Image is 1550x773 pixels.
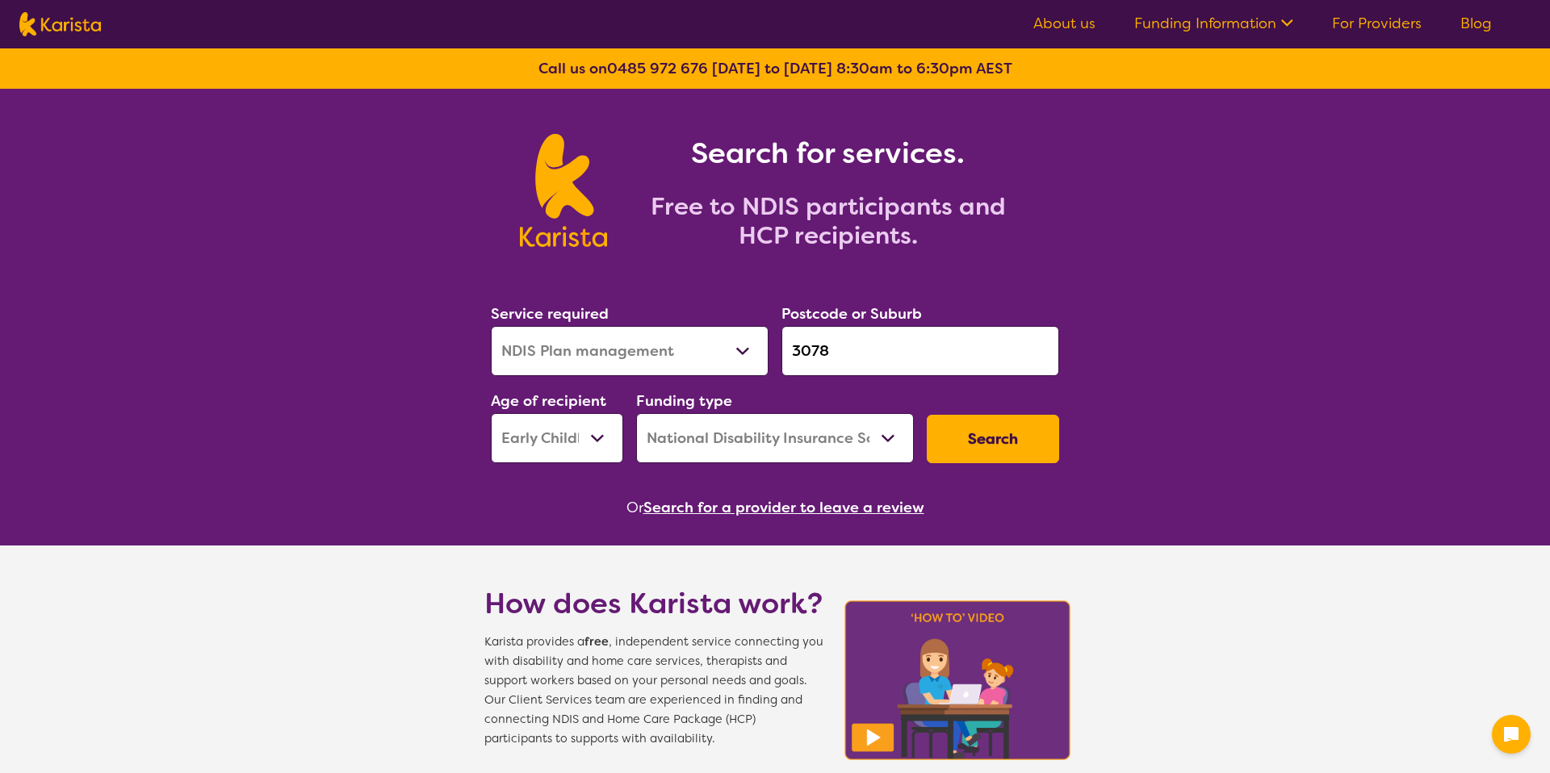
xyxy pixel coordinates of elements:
[491,304,609,324] label: Service required
[626,192,1030,250] h2: Free to NDIS participants and HCP recipients.
[607,59,708,78] a: 0485 972 676
[491,391,606,411] label: Age of recipient
[1332,14,1422,33] a: For Providers
[1134,14,1293,33] a: Funding Information
[484,584,823,623] h1: How does Karista work?
[520,134,606,247] img: Karista logo
[781,326,1059,376] input: Type
[626,134,1030,173] h1: Search for services.
[584,634,609,650] b: free
[626,495,643,520] span: Or
[1033,14,1095,33] a: About us
[781,304,922,324] label: Postcode or Suburb
[636,391,732,411] label: Funding type
[643,495,924,520] button: Search for a provider to leave a review
[1460,14,1492,33] a: Blog
[927,415,1059,463] button: Search
[484,633,823,749] span: Karista provides a , independent service connecting you with disability and home care services, t...
[19,12,101,36] img: Karista logo
[840,595,1075,765] img: Karista video
[538,59,1012,78] b: Call us on [DATE] to [DATE] 8:30am to 6:30pm AEST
